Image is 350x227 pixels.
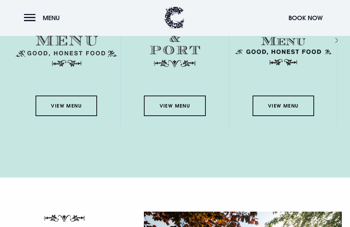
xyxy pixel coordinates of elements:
[36,96,97,116] a: View Menu
[326,36,333,45] div: Next slide
[233,11,334,67] img: Christmas Menu SVG
[253,96,314,116] a: View Menu
[43,14,60,22] span: Menu
[144,96,205,116] a: View Menu
[16,11,117,67] img: Menu main menu
[24,11,63,25] button: Menu
[164,7,185,29] img: Clandeboye Lodge
[285,11,326,25] button: Book Now
[130,11,220,68] img: Menu puds and port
